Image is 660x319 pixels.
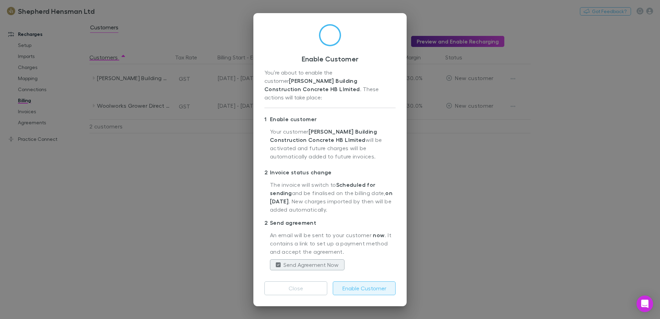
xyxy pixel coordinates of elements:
p: Send agreement [264,217,396,228]
button: Enable Customer [333,281,396,295]
button: Send Agreement Now [270,259,344,270]
div: 1 [264,115,270,123]
strong: now [373,232,385,239]
p: The invoice will switch to and be finalised on the billing date, . New charges imported by then w... [270,181,396,214]
strong: Scheduled for sending [270,181,375,196]
div: You’re about to enable the customer . These actions will take place: [264,68,396,102]
p: Your customer will be activated and future charges will be automatically added to future invoices. [270,127,396,164]
strong: on [DATE] [270,190,392,205]
button: Close [264,281,327,295]
p: Invoice status change [264,167,396,178]
div: 2 [264,219,270,227]
p: Enable customer [264,114,396,125]
label: Send Agreement Now [283,261,339,269]
div: 2 [264,168,270,176]
strong: [PERSON_NAME] Building Construction Concrete HB LImited [264,77,360,93]
p: An email will be sent to your customer . It contains a link to set up a payment method and accept... [270,231,396,257]
div: Open Intercom Messenger [637,296,653,312]
strong: [PERSON_NAME] Building Construction Concrete HB LImited [270,128,377,143]
h3: Enable Customer [264,55,396,63]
